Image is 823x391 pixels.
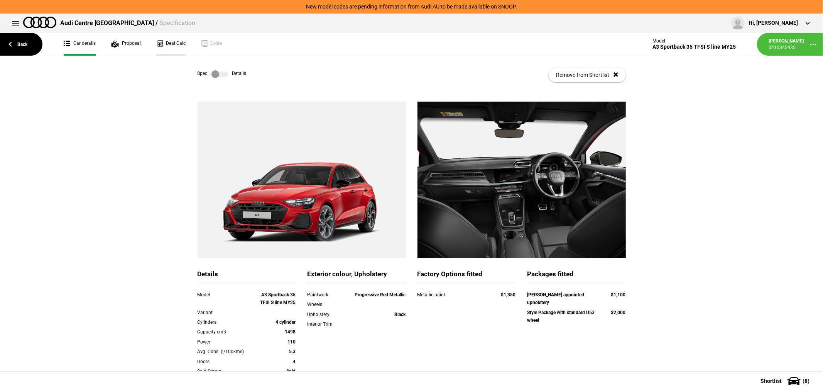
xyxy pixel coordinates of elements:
[288,339,296,345] strong: 110
[355,292,406,297] strong: Progressive Red Metallic
[749,371,823,391] button: Shortlist(8)
[293,359,296,364] strong: 4
[198,348,257,355] div: Avg. Cons. (l/100kms)
[769,38,804,51] a: [PERSON_NAME]0410345435
[198,70,247,78] div: Spec Details
[501,292,516,297] strong: $1,350
[198,328,257,336] div: Capacity cm3
[395,312,406,317] strong: Black
[527,270,626,283] div: Packages fitted
[285,329,296,335] strong: 1498
[417,270,516,283] div: Factory Options fitted
[198,367,257,375] div: Sold Status
[276,320,296,325] strong: 4 cylinder
[308,270,406,283] div: Exterior colour, Upholstery
[289,349,296,354] strong: 5.3
[308,301,347,308] div: Wheels
[111,33,141,56] a: Proposal
[417,291,487,299] div: Metallic paint
[308,311,347,318] div: Upholstery
[769,44,804,51] div: 0410345435
[198,338,257,346] div: Power
[803,378,809,384] span: ( 8 )
[769,38,804,44] div: [PERSON_NAME]
[549,68,626,82] button: Remove from Shortlist
[527,310,595,323] strong: Style Package with standard U53 wheel
[527,292,585,305] strong: [PERSON_NAME] appointed upholstery
[611,310,626,315] strong: $2,000
[64,33,96,56] a: Car details
[804,35,823,54] button: ...
[198,358,257,365] div: Doors
[308,320,347,328] div: Interior Trim
[23,17,56,28] img: audi.png
[198,309,257,316] div: Variant
[652,44,736,50] div: A3 Sportback 35 TFSI S line MY25
[749,19,798,27] div: Hi, [PERSON_NAME]
[652,38,736,44] div: Model
[60,19,195,27] div: Audi Centre [GEOGRAPHIC_DATA] /
[156,33,186,56] a: Deal Calc
[159,19,195,27] span: Specification
[308,291,347,299] div: Paintwork
[198,270,296,283] div: Details
[760,378,782,384] span: Shortlist
[287,369,296,374] strong: Sold
[198,291,257,299] div: Model
[611,292,626,297] strong: $1,100
[260,292,296,305] strong: A3 Sportback 35 TFSI S line MY25
[198,318,257,326] div: Cylinders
